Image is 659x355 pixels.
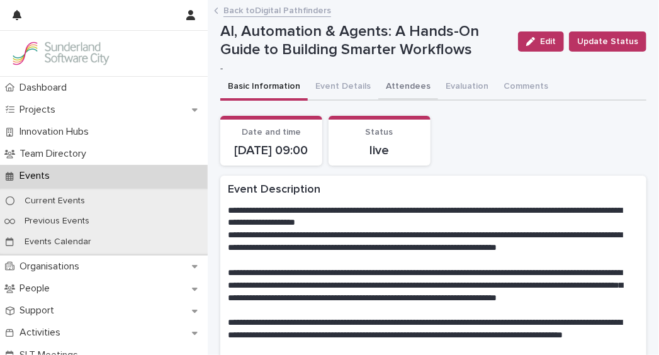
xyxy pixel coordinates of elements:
[14,126,99,138] p: Innovation Hubs
[14,283,60,295] p: People
[378,74,438,101] button: Attendees
[14,170,60,182] p: Events
[14,196,95,206] p: Current Events
[577,35,638,48] span: Update Status
[14,104,65,116] p: Projects
[14,327,70,339] p: Activities
[10,41,111,66] img: Kay6KQejSz2FjblR6DWv
[14,305,64,317] p: Support
[14,148,96,160] p: Team Directory
[14,237,101,247] p: Events Calendar
[336,143,423,158] p: live
[228,143,315,158] p: [DATE] 09:00
[220,64,503,74] p: -
[242,128,301,137] span: Date and time
[220,74,308,101] button: Basic Information
[220,23,508,59] p: AI, Automation & Agents: A Hands-On Guide to Building Smarter Workflows
[14,261,89,273] p: Organisations
[438,74,496,101] button: Evaluation
[14,216,99,227] p: Previous Events
[540,37,556,46] span: Edit
[228,183,320,197] h2: Event Description
[14,82,77,94] p: Dashboard
[518,31,564,52] button: Edit
[496,74,556,101] button: Comments
[223,3,331,17] a: Back toDigital Pathfinders
[366,128,393,137] span: Status
[569,31,646,52] button: Update Status
[308,74,378,101] button: Event Details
